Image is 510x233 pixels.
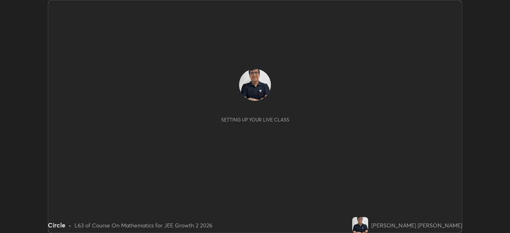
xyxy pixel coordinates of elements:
[371,221,462,229] div: [PERSON_NAME] [PERSON_NAME]
[352,217,368,233] img: 1bd69877dafd4480bd87b8e1d71fc0d6.jpg
[48,220,65,230] div: Circle
[239,69,271,101] img: 1bd69877dafd4480bd87b8e1d71fc0d6.jpg
[69,221,71,229] div: •
[75,221,212,229] div: L63 of Course On Mathematics for JEE Growth 2 2026
[221,117,289,123] div: Setting up your live class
